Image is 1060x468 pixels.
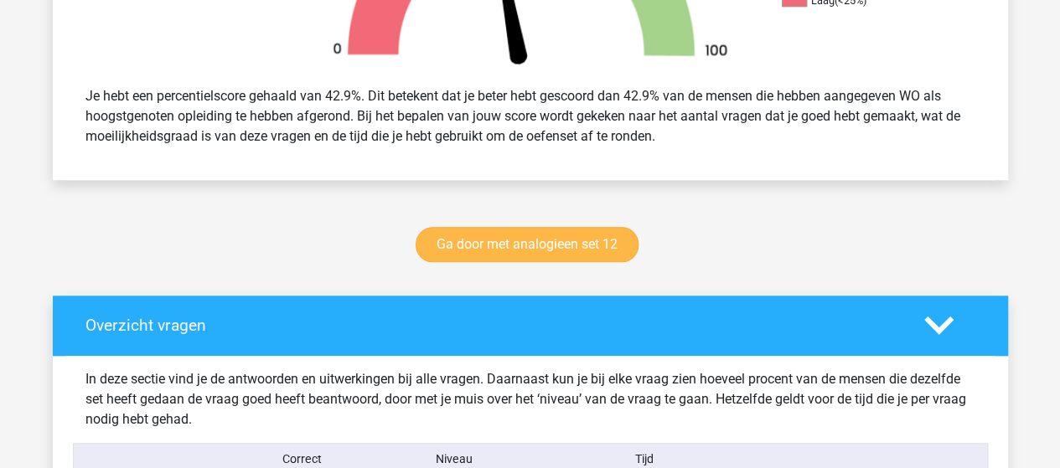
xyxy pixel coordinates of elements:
a: Ga door met analogieen set 12 [416,227,639,262]
div: Niveau [378,450,530,468]
div: In deze sectie vind je de antwoorden en uitwerkingen bij alle vragen. Daarnaast kun je bij elke v... [73,369,988,429]
div: Je hebt een percentielscore gehaald van 42.9%. Dit betekent dat je beter hebt gescoord dan 42.9% ... [73,80,988,153]
div: Correct [225,450,378,468]
div: Tijd [530,450,758,468]
h4: Overzicht vragen [85,316,899,335]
